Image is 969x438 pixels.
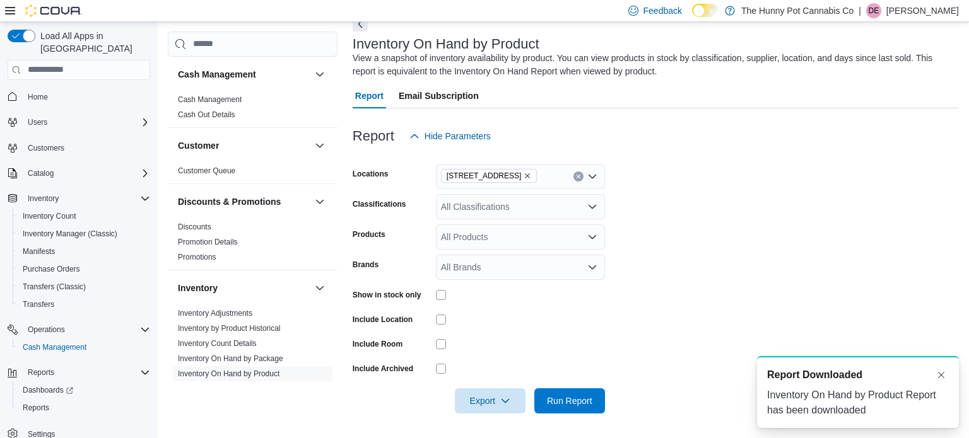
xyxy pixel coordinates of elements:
[741,3,854,18] p: The Hunny Pot Cannabis Co
[18,262,150,277] span: Purchase Orders
[178,354,283,363] a: Inventory On Hand by Package
[353,364,413,374] label: Include Archived
[3,364,155,381] button: Reports
[178,195,310,208] button: Discounts & Promotions
[178,308,252,318] span: Inventory Adjustments
[534,388,605,413] button: Run Report
[28,117,47,127] span: Users
[18,244,60,259] a: Manifests
[23,89,150,105] span: Home
[178,253,216,262] a: Promotions
[866,3,881,18] div: Darrel Engleby
[18,226,122,241] a: Inventory Manager (Classic)
[168,219,338,270] div: Discounts & Promotions
[178,252,216,262] span: Promotions
[587,202,597,212] button: Open list of options
[643,4,682,17] span: Feedback
[25,4,82,17] img: Cova
[353,260,379,270] label: Brands
[23,166,59,181] button: Catalog
[23,166,150,181] span: Catalog
[178,139,219,152] h3: Customer
[23,211,76,221] span: Inventory Count
[934,367,949,383] button: Dismiss toast
[178,384,254,394] span: Inventory Transactions
[178,222,211,231] a: Discounts
[18,297,59,312] a: Transfers
[3,321,155,338] button: Operations
[353,169,389,179] label: Locations
[178,309,252,318] a: Inventory Adjustments
[178,237,238,247] span: Promotion Details
[178,354,283,364] span: Inventory On Hand by Package
[178,338,257,349] span: Inventory Count Details
[178,95,242,104] a: Cash Management
[178,166,235,176] span: Customer Queue
[312,194,327,209] button: Discounts & Promotions
[353,229,385,239] label: Products
[404,124,496,149] button: Hide Parameters
[23,342,86,352] span: Cash Management
[178,195,281,208] h3: Discounts & Promotions
[587,262,597,272] button: Open list of options
[23,191,150,206] span: Inventory
[23,140,150,156] span: Customers
[18,279,150,294] span: Transfers (Classic)
[13,381,155,399] a: Dashboards
[178,324,281,333] a: Inventory by Product Historical
[18,383,150,398] span: Dashboards
[3,164,155,182] button: Catalog
[178,282,310,294] button: Inventory
[178,68,310,81] button: Cash Management
[312,138,327,153] button: Customer
[23,282,86,292] span: Transfers (Classic)
[353,290,421,300] label: Show in stock only
[353,339,402,349] label: Include Room
[587,171,597,182] button: Open list of options
[455,388,526,413] button: Export
[178,238,238,246] a: Promotion Details
[23,141,69,156] a: Customers
[353,314,413,325] label: Include Location
[13,399,155,417] button: Reports
[767,367,862,383] span: Report Downloaded
[23,322,150,337] span: Operations
[23,365,150,380] span: Reports
[28,325,65,335] span: Operations
[312,280,327,296] button: Inventory
[524,172,531,180] button: Remove 7481 Oakwood Drive from selection in this group
[13,260,155,278] button: Purchase Orders
[23,115,150,130] span: Users
[13,243,155,260] button: Manifests
[425,130,491,142] span: Hide Parameters
[23,246,55,256] span: Manifests
[13,338,155,356] button: Cash Management
[18,262,85,277] a: Purchase Orders
[28,367,54,377] span: Reports
[573,171,584,182] button: Clear input
[23,191,64,206] button: Inventory
[18,340,91,355] a: Cash Management
[3,88,155,106] button: Home
[462,388,518,413] span: Export
[355,83,384,108] span: Report
[23,322,70,337] button: Operations
[23,299,54,309] span: Transfers
[178,323,281,333] span: Inventory by Product Historical
[18,340,150,355] span: Cash Management
[178,95,242,105] span: Cash Management
[28,193,59,204] span: Inventory
[869,3,879,18] span: DE
[399,83,479,108] span: Email Subscription
[13,296,155,313] button: Transfers
[23,385,73,395] span: Dashboards
[353,37,539,52] h3: Inventory On Hand by Product
[13,225,155,243] button: Inventory Manager (Classic)
[3,190,155,207] button: Inventory
[35,30,150,55] span: Load All Apps in [GEOGRAPHIC_DATA]
[23,365,59,380] button: Reports
[178,369,279,379] span: Inventory On Hand by Product
[18,226,150,241] span: Inventory Manager (Classic)
[23,229,117,239] span: Inventory Manager (Classic)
